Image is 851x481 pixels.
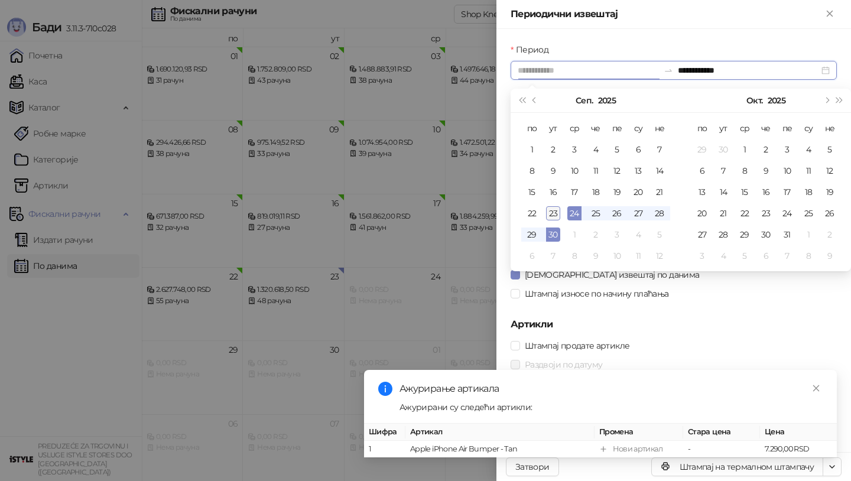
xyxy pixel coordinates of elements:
[521,224,543,245] td: 2025-09-29
[716,249,730,263] div: 4
[716,142,730,157] div: 30
[759,206,773,220] div: 23
[823,249,837,263] div: 9
[801,164,816,178] div: 11
[585,160,606,181] td: 2025-09-11
[631,227,645,242] div: 4
[823,206,837,220] div: 26
[543,160,564,181] td: 2025-09-09
[777,160,798,181] td: 2025-10-10
[695,142,709,157] div: 29
[525,142,539,157] div: 1
[525,249,539,263] div: 6
[716,206,730,220] div: 21
[780,142,794,157] div: 3
[683,424,760,441] th: Стара цена
[585,118,606,139] th: че
[755,118,777,139] th: че
[567,206,582,220] div: 24
[713,160,734,181] td: 2025-10-07
[399,382,823,396] div: Ажурирање артикала
[543,118,564,139] th: ут
[567,249,582,263] div: 8
[759,185,773,199] div: 16
[780,164,794,178] div: 10
[631,142,645,157] div: 6
[798,245,819,266] td: 2025-11-08
[520,358,607,371] span: Раздвоји по датуму
[798,203,819,224] td: 2025-10-25
[525,164,539,178] div: 8
[768,89,785,112] button: Изабери годину
[589,206,603,220] div: 25
[628,181,649,203] td: 2025-09-20
[610,142,624,157] div: 5
[364,424,405,441] th: Шифра
[691,139,713,160] td: 2025-09-29
[755,160,777,181] td: 2025-10-09
[585,203,606,224] td: 2025-09-25
[664,66,673,75] span: to
[585,139,606,160] td: 2025-09-04
[628,245,649,266] td: 2025-10-11
[567,142,582,157] div: 3
[738,142,752,157] div: 1
[801,185,816,199] div: 18
[652,206,667,220] div: 28
[515,89,528,112] button: Претходна година (Control + left)
[610,227,624,242] div: 3
[759,164,773,178] div: 9
[713,224,734,245] td: 2025-10-28
[606,245,628,266] td: 2025-10-10
[520,339,634,352] span: Штампај продате артикле
[378,382,392,396] span: info-circle
[567,185,582,199] div: 17
[716,185,730,199] div: 14
[546,249,560,263] div: 7
[652,249,667,263] div: 12
[819,181,840,203] td: 2025-10-19
[628,224,649,245] td: 2025-10-04
[525,206,539,220] div: 22
[713,181,734,203] td: 2025-10-14
[652,185,667,199] div: 21
[546,206,560,220] div: 23
[798,181,819,203] td: 2025-10-18
[777,181,798,203] td: 2025-10-17
[543,181,564,203] td: 2025-09-16
[760,424,837,441] th: Цена
[798,139,819,160] td: 2025-10-04
[713,203,734,224] td: 2025-10-21
[649,139,670,160] td: 2025-09-07
[777,245,798,266] td: 2025-11-07
[585,181,606,203] td: 2025-09-18
[520,287,674,300] span: Штампај износе по начину плаћања
[819,224,840,245] td: 2025-11-02
[589,142,603,157] div: 4
[695,227,709,242] div: 27
[746,89,762,112] button: Изабери месец
[823,185,837,199] div: 19
[589,185,603,199] div: 18
[511,317,837,331] h5: Артикли
[405,424,595,441] th: Артикал
[801,227,816,242] div: 1
[628,203,649,224] td: 2025-09-27
[511,43,556,56] label: Период
[683,441,760,458] td: -
[567,164,582,178] div: 10
[364,441,405,458] td: 1
[734,203,755,224] td: 2025-10-22
[801,206,816,220] div: 25
[606,224,628,245] td: 2025-10-03
[576,89,593,112] button: Изабери месец
[521,139,543,160] td: 2025-09-01
[564,118,585,139] th: ср
[819,245,840,266] td: 2025-11-09
[760,441,837,458] td: 7.290,00 RSD
[628,160,649,181] td: 2025-09-13
[652,142,667,157] div: 7
[652,227,667,242] div: 5
[798,118,819,139] th: су
[610,164,624,178] div: 12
